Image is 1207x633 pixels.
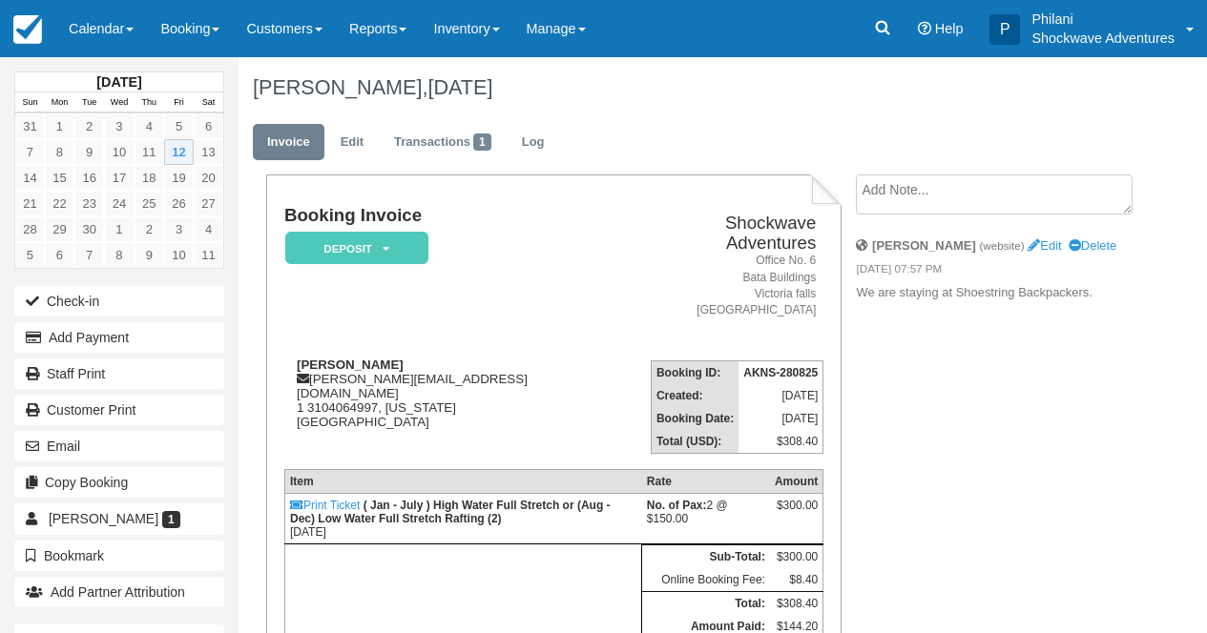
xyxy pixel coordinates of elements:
[979,239,1024,252] small: (website)
[989,14,1020,45] div: P
[775,499,818,527] div: $300.00
[15,191,45,216] a: 21
[15,242,45,268] a: 5
[633,253,816,318] address: Office No. 6 Bata Buildings Victoria falls [GEOGRAPHIC_DATA]
[104,216,134,242] a: 1
[284,493,641,543] td: [DATE]
[14,286,224,316] button: Check-in
[45,216,74,242] a: 29
[14,577,224,607] button: Add Partner Attribution
[45,113,74,139] a: 1
[15,216,45,242] a: 28
[194,92,223,113] th: Sat
[284,469,641,493] th: Item
[770,568,823,592] td: $8.40
[770,591,823,615] td: $308.40
[642,591,770,615] th: Total:
[14,395,224,425] a: Customer Print
[284,357,625,453] div: [PERSON_NAME][EMAIL_ADDRESS][DOMAIN_NAME] 1 3104064997, [US_STATE] [GEOGRAPHIC_DATA]
[284,206,625,226] h1: Booking Invoice
[743,366,818,379] strong: AKNS-280825
[135,92,164,113] th: Thu
[856,284,1129,302] p: We are staying at Shoestring Backpackers.
[194,191,223,216] a: 27
[96,74,141,90] strong: [DATE]
[380,124,506,161] a: Transactions1
[74,191,104,216] a: 23
[45,191,74,216] a: 22
[74,113,104,139] a: 2
[194,216,223,242] a: 4
[651,384,739,407] th: Created:
[74,92,104,113] th: Tue
[135,165,164,191] a: 18
[770,469,823,493] th: Amount
[164,216,194,242] a: 3
[473,133,491,151] span: 1
[15,92,45,113] th: Sun
[45,165,74,191] a: 15
[739,384,823,407] td: [DATE]
[135,242,164,268] a: 9
[14,358,224,389] a: Staff Print
[194,242,223,268] a: 11
[253,76,1130,99] h1: [PERSON_NAME],
[49,511,158,526] span: [PERSON_NAME]
[647,499,707,512] strong: No. of Pax
[290,499,611,525] strong: ( Jan - July ) High Water Full Stretch or (Aug - Dec) Low Water Full Stretch Rafting (2)
[935,21,964,36] span: Help
[284,231,422,266] a: Deposit
[135,216,164,242] a: 2
[739,407,823,430] td: [DATE]
[427,75,492,99] span: [DATE]
[642,568,770,592] td: Online Booking Fee:
[642,493,770,543] td: 2 @ $150.00
[135,139,164,165] a: 11
[164,113,194,139] a: 5
[633,214,816,253] h2: Shockwave Adventures
[1031,29,1175,48] p: Shockwave Adventures
[74,216,104,242] a: 30
[856,261,1129,282] em: [DATE] 07:57 PM
[290,499,360,512] a: Print Ticket
[164,191,194,216] a: 26
[194,165,223,191] a: 20
[642,544,770,568] th: Sub-Total:
[104,191,134,216] a: 24
[1028,238,1061,253] a: Edit
[14,503,224,534] a: [PERSON_NAME] 1
[104,165,134,191] a: 17
[45,92,74,113] th: Mon
[15,139,45,165] a: 7
[14,322,224,353] button: Add Payment
[253,124,324,161] a: Invoice
[135,113,164,139] a: 4
[74,139,104,165] a: 9
[135,191,164,216] a: 25
[1031,10,1175,29] p: Philani
[326,124,378,161] a: Edit
[14,431,224,461] button: Email
[770,544,823,568] td: $300.00
[651,407,739,430] th: Booking Date:
[45,139,74,165] a: 8
[104,92,134,113] th: Wed
[194,113,223,139] a: 6
[104,242,134,268] a: 8
[297,357,404,372] strong: [PERSON_NAME]
[104,139,134,165] a: 10
[651,430,739,454] th: Total (USD):
[164,242,194,268] a: 10
[642,469,770,493] th: Rate
[285,232,428,265] em: Deposit
[15,113,45,139] a: 31
[74,165,104,191] a: 16
[1069,238,1116,253] a: Delete
[13,15,42,44] img: checkfront-main-nav-mini-logo.png
[14,467,224,498] button: Copy Booking
[164,92,194,113] th: Fri
[651,360,739,384] th: Booking ID:
[164,165,194,191] a: 19
[872,238,976,253] strong: [PERSON_NAME]
[194,139,223,165] a: 13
